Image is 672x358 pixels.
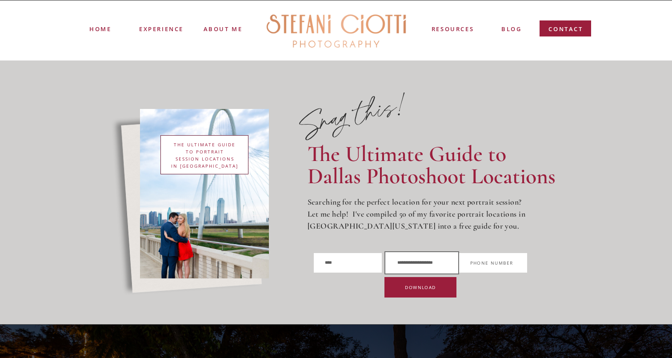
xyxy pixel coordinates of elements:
[485,260,513,266] span: e Number
[501,24,521,35] a: blog
[470,260,486,266] span: Phon
[284,90,412,148] p: Snag this!
[203,24,243,32] a: ABOUT ME
[89,24,111,33] a: Home
[548,24,583,37] a: contact
[405,284,436,290] span: DOWNLOAD
[431,24,475,35] a: resources
[308,143,566,191] h2: The Ultimate Guide to Dallas Photoshoot Locations
[139,24,183,32] a: experience
[384,277,456,298] button: DOWNLOAD
[170,141,239,169] h3: THE ULTIMATE GUIDE TO PORTRAIT SESSION LOCATIONS IN [GEOGRAPHIC_DATA]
